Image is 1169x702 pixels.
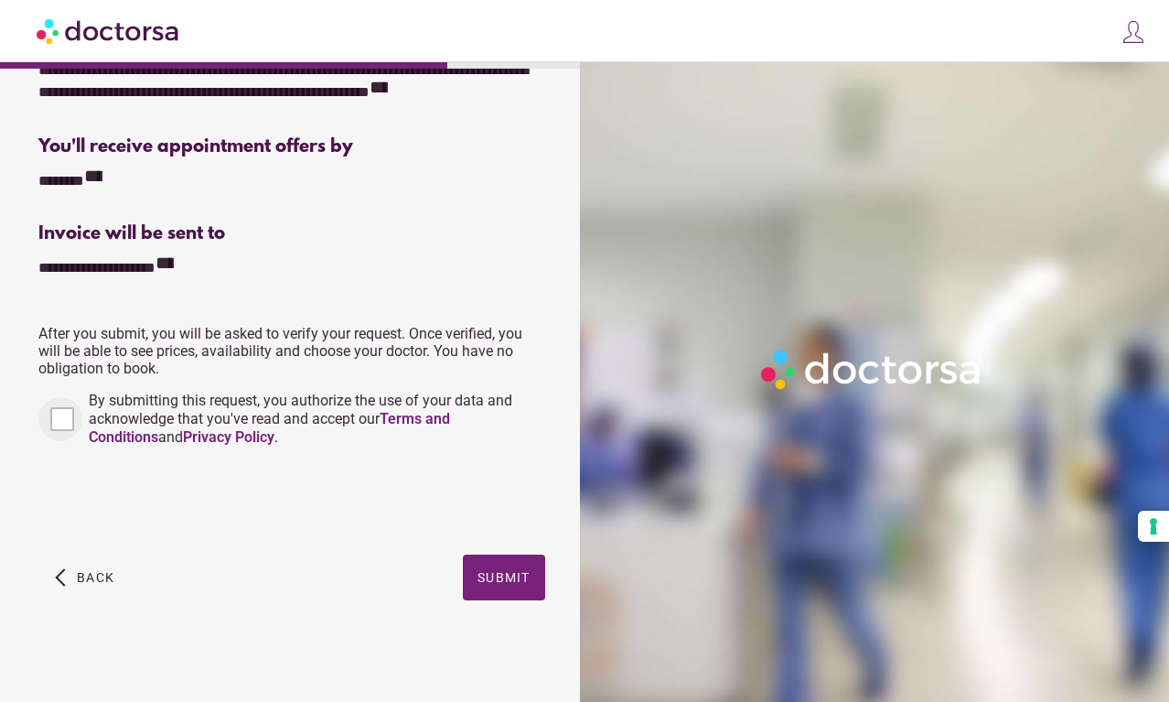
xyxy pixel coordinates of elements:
a: Terms and Conditions [89,410,450,446]
img: Doctorsa.com [37,10,181,51]
span: Back [77,570,114,585]
a: Privacy Policy [183,428,274,446]
button: Submit [463,555,545,600]
div: Invoice will be sent to [38,223,544,244]
button: arrow_back_ios Back [48,555,122,600]
img: icons8-customer-100.png [1121,19,1146,45]
div: You'll receive appointment offers by [38,136,544,157]
span: By submitting this request, you authorize the use of your data and acknowledge that you've read a... [89,392,512,446]
iframe: reCAPTCHA [38,465,316,536]
p: After you submit, you will be asked to verify your request. Once verified, you will be able to se... [38,325,544,377]
button: Your consent preferences for tracking technologies [1138,511,1169,542]
img: Logo-Doctorsa-trans-White-partial-flat.png [755,343,989,395]
span: Submit [477,570,531,585]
